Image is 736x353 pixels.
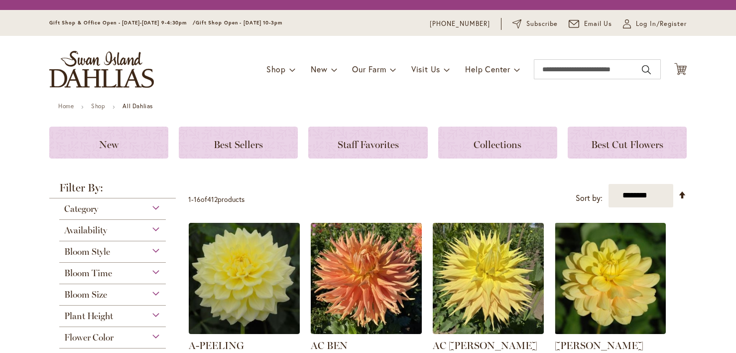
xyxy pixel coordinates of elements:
a: A-Peeling [189,327,300,336]
span: Plant Height [64,311,113,322]
span: Subscribe [526,19,558,29]
a: New [49,127,168,159]
button: Search [642,62,651,78]
a: Best Cut Flowers [568,127,687,159]
a: store logo [49,51,154,88]
span: 412 [207,194,218,204]
span: Log In/Register [636,19,687,29]
span: Collections [474,139,521,151]
a: AC [PERSON_NAME] [433,340,537,352]
p: - of products [188,191,245,207]
span: Bloom Style [64,246,110,257]
a: AC BEN [311,327,422,336]
a: A-PEELING [189,340,244,352]
a: AC BEN [311,340,348,352]
label: Sort by: [576,189,603,207]
img: AC Jeri [433,223,544,334]
span: Email Us [584,19,613,29]
a: Home [58,102,74,110]
span: Flower Color [64,332,114,343]
span: Bloom Size [64,289,107,300]
strong: All Dahlias [123,102,153,110]
a: Log In/Register [623,19,687,29]
span: Shop [266,64,286,74]
a: AC Jeri [433,327,544,336]
a: Staff Favorites [308,127,427,159]
span: 1 [188,194,191,204]
img: A-Peeling [189,223,300,334]
span: Our Farm [352,64,386,74]
a: Best Sellers [179,127,298,159]
span: Best Cut Flowers [591,139,663,151]
a: AHOY MATEY [555,327,666,336]
img: AHOY MATEY [555,223,666,334]
a: Subscribe [512,19,558,29]
span: New [99,139,119,151]
span: 16 [194,194,201,204]
span: Help Center [465,64,510,74]
span: Staff Favorites [338,139,399,151]
a: Shop [91,102,105,110]
span: Gift Shop Open - [DATE] 10-3pm [196,19,282,26]
span: Gift Shop & Office Open - [DATE]-[DATE] 9-4:30pm / [49,19,196,26]
span: Category [64,203,98,214]
img: AC BEN [311,223,422,334]
a: [PERSON_NAME] [555,340,643,352]
span: Bloom Time [64,268,112,279]
span: Visit Us [411,64,440,74]
a: Collections [438,127,557,159]
span: Availability [64,225,107,236]
span: New [311,64,327,74]
strong: Filter By: [49,182,176,198]
a: Email Us [569,19,613,29]
a: [PHONE_NUMBER] [430,19,490,29]
span: Best Sellers [214,139,263,151]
